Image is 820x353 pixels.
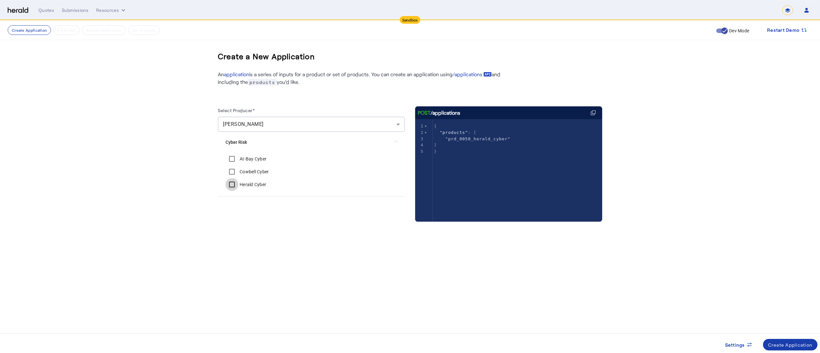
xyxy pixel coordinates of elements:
[53,25,79,35] button: Fill it Out
[224,71,249,77] a: application
[415,123,424,129] div: 1
[8,7,28,13] img: Herald Logo
[415,129,424,136] div: 2
[720,339,758,350] button: Settings
[238,181,266,188] label: Herald Cyber
[225,139,389,146] mat-panel-title: Cyber Risk
[767,26,799,34] span: Restart Demo
[218,46,315,67] h3: Create a New Application
[96,7,127,13] button: Resources dropdown menu
[223,121,264,127] span: [PERSON_NAME]
[8,25,51,35] button: Create Application
[763,339,818,350] button: Create Application
[762,24,812,36] button: Restart Demo
[82,25,126,35] button: Submit Application
[434,124,437,128] span: {
[415,136,424,142] div: 3
[418,109,430,117] span: POST
[238,168,269,175] label: Cowbell Cyber
[434,149,437,154] span: }
[440,130,468,135] span: "products"
[415,106,602,209] herald-code-block: /applications
[768,341,813,348] div: Create Application
[415,142,424,148] div: 4
[238,156,266,162] label: At-Bay Cyber
[434,130,477,135] span: : [
[128,25,160,35] button: Get A Quote
[725,341,745,348] span: Settings
[418,109,460,117] div: /applications
[38,7,54,13] div: Quotes
[400,16,421,24] div: Sandbox
[218,152,405,196] div: Cyber Risk
[453,70,492,78] a: /applications
[218,132,405,152] mat-expansion-panel-header: Cyber Risk
[218,70,506,86] p: An is a series of inputs for a product or set of products. You can create an application using an...
[728,28,749,34] label: Dev Mode
[62,7,88,13] div: Submissions
[248,79,277,86] span: products
[434,143,437,147] span: ]
[445,136,510,141] span: "prd_0050_herald_cyber"
[415,148,424,155] div: 5
[218,108,255,113] label: Select Producer*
